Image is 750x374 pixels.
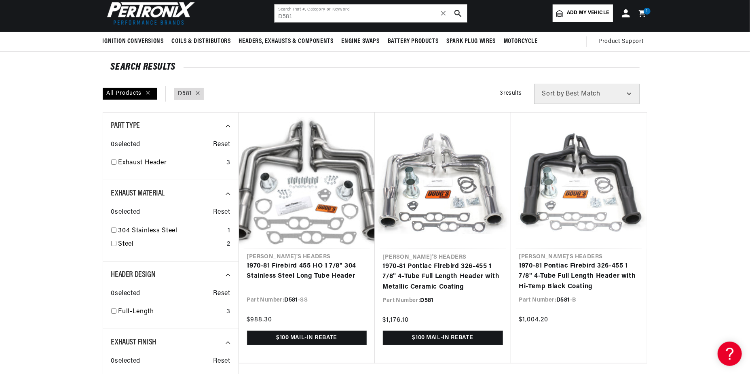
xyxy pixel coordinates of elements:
[226,158,230,168] div: 3
[338,32,384,51] summary: Engine Swaps
[239,37,334,46] span: Headers, Exhausts & Components
[178,89,192,98] a: D581
[235,32,338,51] summary: Headers, Exhausts & Components
[446,37,496,46] span: Spark Plug Wires
[111,189,165,198] span: Exhaust Material
[383,261,503,293] a: 1970-81 Pontiac Firebird 326-455 1 7/8" 4-Tube Full Length Header with Metallic Ceramic Coating
[442,32,500,51] summary: Spark Plug Wires
[449,4,467,22] button: search button
[599,37,644,46] span: Product Support
[500,90,522,96] span: 3 results
[599,32,648,51] summary: Product Support
[226,307,230,317] div: 3
[118,158,223,168] a: Exhaust Header
[500,32,542,51] summary: Motorcycle
[388,37,439,46] span: Battery Products
[111,289,140,299] span: 0 selected
[111,338,156,346] span: Exhaust Finish
[111,271,156,279] span: Header Design
[172,37,231,46] span: Coils & Distributors
[542,91,564,97] span: Sort by
[111,122,140,130] span: Part Type
[646,8,648,15] span: 1
[213,140,230,150] span: Reset
[111,63,640,71] div: SEARCH RESULTS
[567,9,609,17] span: Add my vehicle
[213,289,230,299] span: Reset
[228,226,230,236] div: 1
[275,4,467,22] input: Search Part #, Category or Keyword
[247,261,367,282] a: 1970-81 Firebird 455 HO 1 7/8" 304 Stainless Steel Long Tube Header
[118,307,223,317] a: Full-Length
[384,32,443,51] summary: Battery Products
[103,37,164,46] span: Ignition Conversions
[519,261,639,292] a: 1970-81 Pontiac Firebird 326-455 1 7/8" 4-Tube Full Length Header with Hi-Temp Black Coating
[118,239,224,250] a: Steel
[168,32,235,51] summary: Coils & Distributors
[213,207,230,218] span: Reset
[118,226,224,236] a: 304 Stainless Steel
[111,140,140,150] span: 0 selected
[553,4,613,22] a: Add my vehicle
[504,37,538,46] span: Motorcycle
[213,356,230,367] span: Reset
[103,88,157,100] div: All Products
[111,207,140,218] span: 0 selected
[342,37,380,46] span: Engine Swaps
[534,84,640,104] select: Sort by
[227,239,230,250] div: 2
[103,32,168,51] summary: Ignition Conversions
[111,356,140,367] span: 0 selected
